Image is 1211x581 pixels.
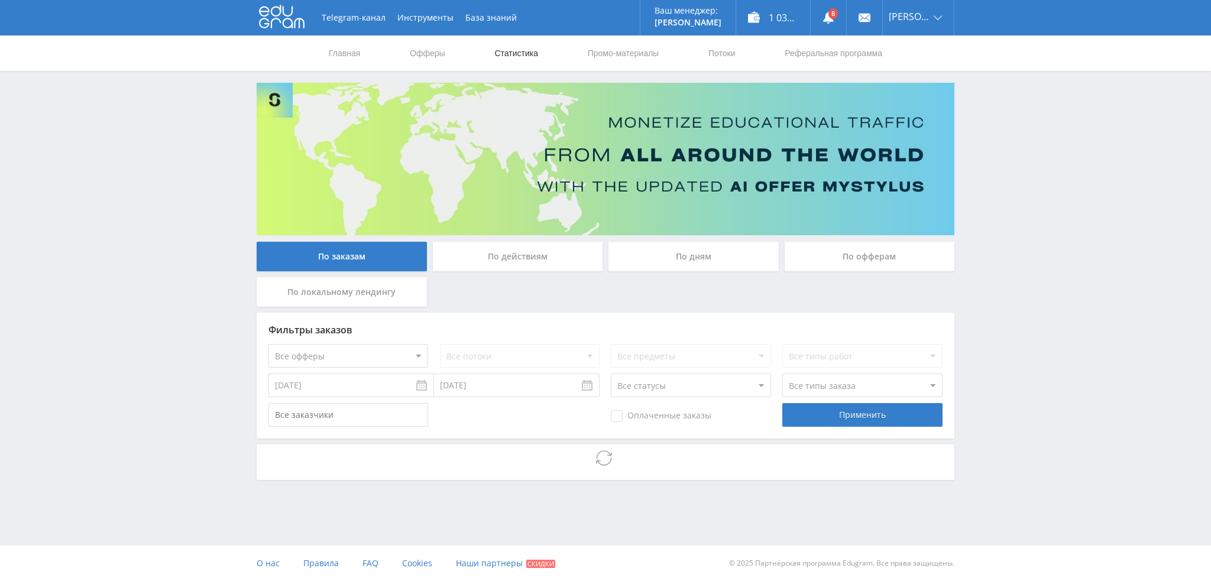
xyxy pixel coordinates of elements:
div: По дням [608,242,779,271]
a: О нас [257,546,280,581]
div: По действиям [433,242,603,271]
span: Наши партнеры [456,557,523,569]
img: Banner [257,83,954,235]
p: Ваш менеджер: [655,6,721,15]
a: Cookies [402,546,432,581]
div: Применить [782,403,942,427]
span: Скидки [526,560,555,568]
a: Правила [303,546,339,581]
span: FAQ [362,557,378,569]
p: [PERSON_NAME] [655,18,721,27]
span: О нас [257,557,280,569]
a: Промо-материалы [587,35,660,71]
a: FAQ [362,546,378,581]
span: [PERSON_NAME] [889,12,930,21]
a: Потоки [707,35,737,71]
span: Оплаченные заказы [611,410,711,422]
a: Главная [328,35,361,71]
div: Фильтры заказов [268,324,943,335]
a: Статистика [493,35,539,71]
div: © 2025 Партнёрская программа Edugram. Все права защищены. [611,546,954,581]
span: Cookies [402,557,432,569]
span: Правила [303,557,339,569]
div: По офферам [785,242,955,271]
a: Офферы [409,35,446,71]
div: По локальному лендингу [257,277,427,307]
input: Все заказчики [268,403,428,427]
div: По заказам [257,242,427,271]
a: Реферальная программа [783,35,883,71]
a: Наши партнеры Скидки [456,546,555,581]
